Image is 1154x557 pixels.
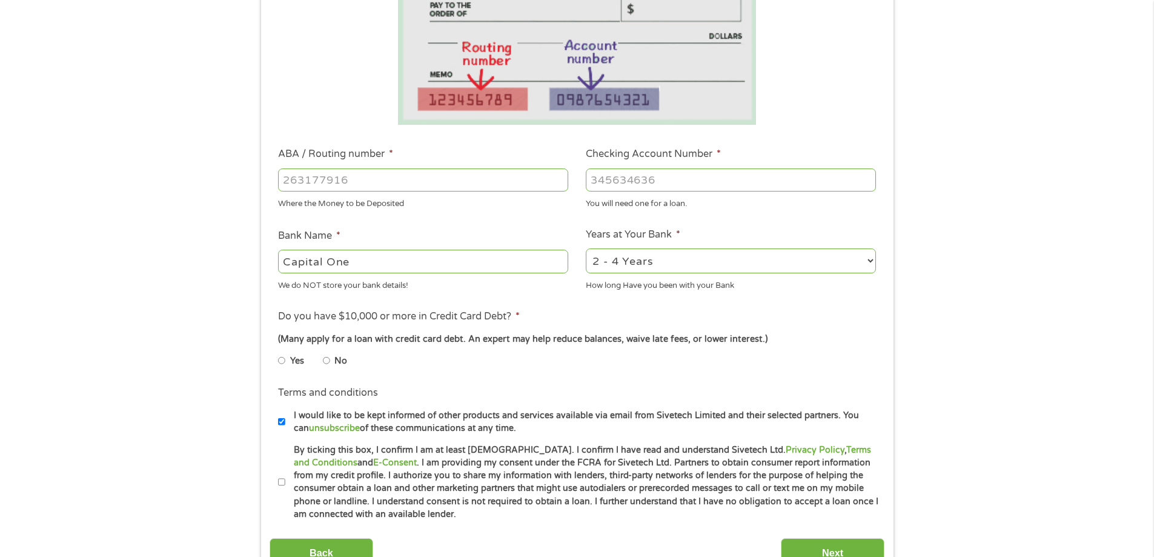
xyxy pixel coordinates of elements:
div: We do NOT store your bank details! [278,275,568,292]
input: 263177916 [278,168,568,192]
input: 345634636 [586,168,876,192]
div: Where the Money to be Deposited [278,194,568,210]
a: Privacy Policy [786,445,844,455]
label: Years at Your Bank [586,228,680,241]
div: How long Have you been with your Bank [586,275,876,292]
div: (Many apply for a loan with credit card debt. An expert may help reduce balances, waive late fees... [278,333,875,346]
a: unsubscribe [309,423,360,433]
a: Terms and Conditions [294,445,871,468]
label: Yes [290,355,304,368]
label: ABA / Routing number [278,148,393,161]
label: Terms and conditions [278,387,378,399]
a: E-Consent [373,458,417,468]
label: I would like to be kept informed of other products and services available via email from Sivetech... [285,409,880,435]
label: Checking Account Number [586,148,721,161]
label: By ticking this box, I confirm I am at least [DEMOGRAPHIC_DATA]. I confirm I have read and unders... [285,444,880,521]
label: No [334,355,347,368]
label: Do you have $10,000 or more in Credit Card Debt? [278,310,520,323]
div: You will need one for a loan. [586,194,876,210]
label: Bank Name [278,230,340,242]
